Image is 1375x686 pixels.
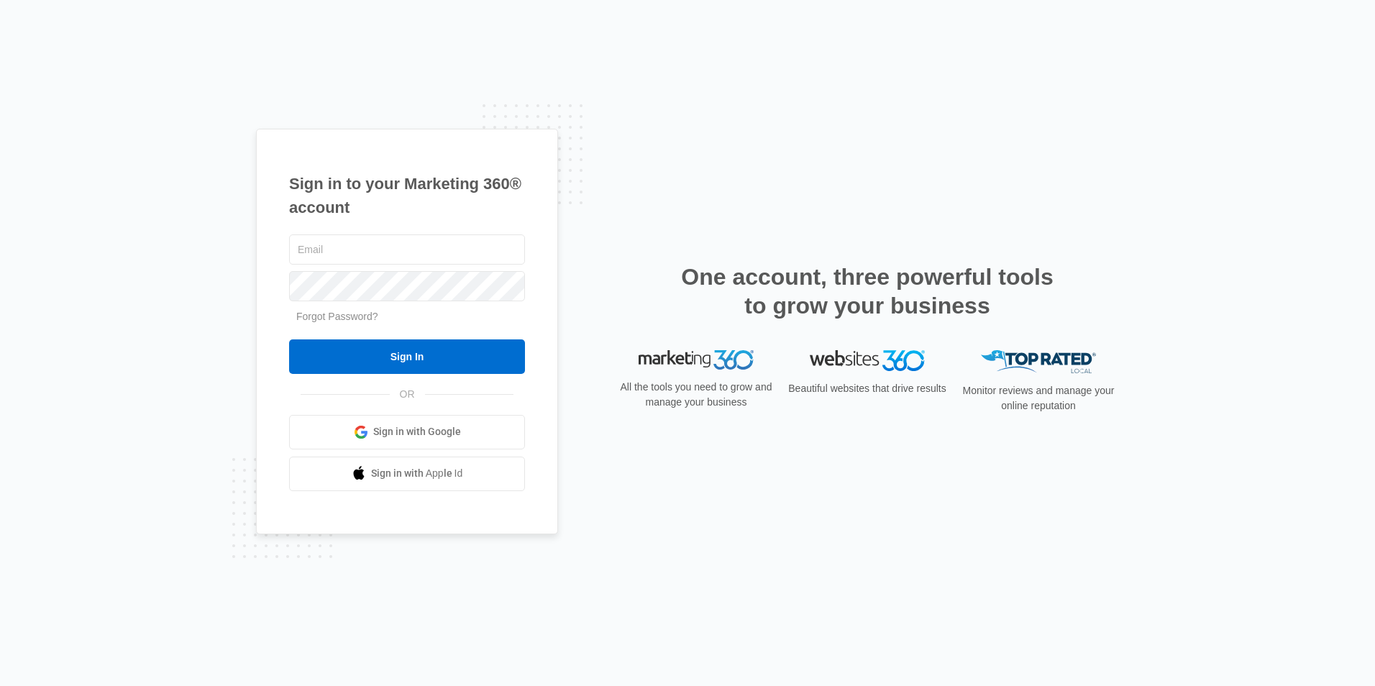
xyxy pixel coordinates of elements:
[296,311,378,322] a: Forgot Password?
[677,262,1058,320] h2: One account, three powerful tools to grow your business
[639,350,754,370] img: Marketing 360
[981,350,1096,374] img: Top Rated Local
[616,380,777,410] p: All the tools you need to grow and manage your business
[371,466,463,481] span: Sign in with Apple Id
[958,383,1119,413] p: Monitor reviews and manage your online reputation
[787,381,948,396] p: Beautiful websites that drive results
[289,339,525,374] input: Sign In
[390,387,425,402] span: OR
[289,415,525,449] a: Sign in with Google
[810,350,925,371] img: Websites 360
[289,234,525,265] input: Email
[289,457,525,491] a: Sign in with Apple Id
[289,172,525,219] h1: Sign in to your Marketing 360® account
[373,424,461,439] span: Sign in with Google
